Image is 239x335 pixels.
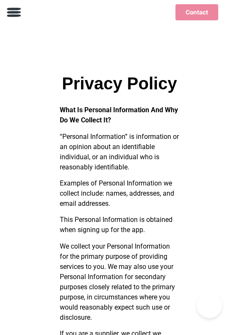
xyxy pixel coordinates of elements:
a: Contact [175,4,218,20]
p: This Personal Information is obtained when signing up for the app. [60,215,179,235]
strong: What Is Personal Information And Why Do We Collect It? [60,106,178,124]
p: Examples of Personal Information we collect include: names, addresses, and email addresses. [60,178,179,209]
p: We collect your Personal Information for the primary purpose of providing services to you. We may... [60,241,179,323]
p: “Personal Information” is information or an opinion about an identifiable individual, or an indiv... [60,132,179,172]
span: Contact [186,9,208,15]
h1: Privacy Policy [60,75,179,92]
iframe: Toggle Customer Support [197,293,222,318]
